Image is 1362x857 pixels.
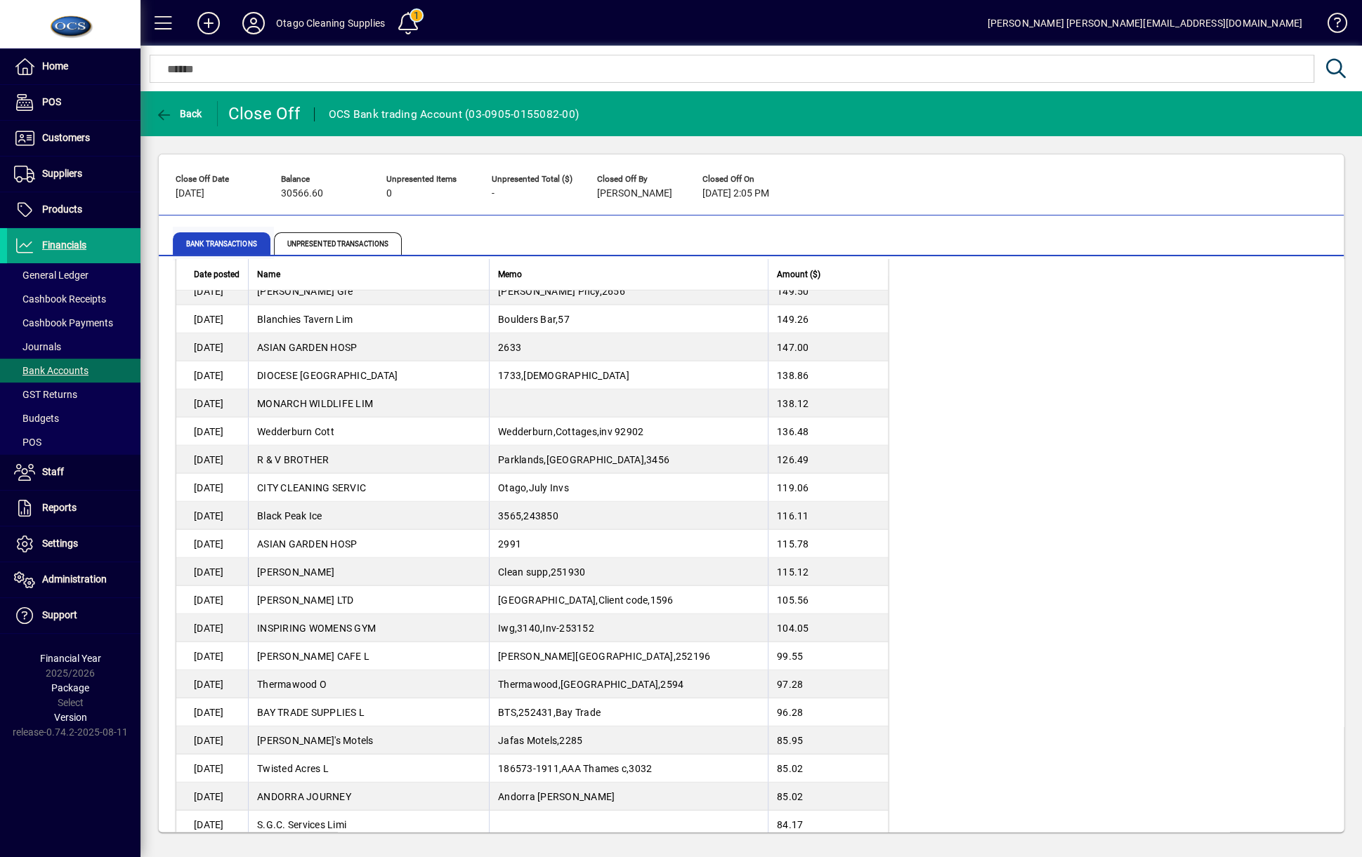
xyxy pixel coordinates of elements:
a: POS [7,430,140,454]
td: ASIAN GARDEN HOSP [248,530,489,558]
td: [DATE] [176,361,248,390]
td: 1733,[DEMOGRAPHIC_DATA] [489,361,768,390]
a: Home [7,49,140,84]
div: Otago Cleaning Supplies [276,12,385,34]
button: Back [152,101,206,126]
td: 85.02 [768,783,888,811]
td: Blanchies Tavern Lim [248,305,489,333]
span: Closed Off On [702,175,787,184]
span: Support [42,609,77,620]
td: [PERSON_NAME] Gre [248,277,489,305]
span: Bank Transactions [173,232,270,255]
td: 149.26 [768,305,888,333]
td: Iwg,3140,Inv-253152 [489,614,768,642]
td: [DATE] [176,474,248,502]
td: 147.00 [768,333,888,361]
td: CITY CLEANING SERVIC [248,474,489,502]
td: Black Peak Ice [248,502,489,530]
span: Bank Accounts [14,365,89,376]
td: [DATE] [176,418,248,446]
td: [DATE] [176,305,248,333]
a: Budgets [7,406,140,430]
td: 97.28 [768,670,888,698]
td: 2991 [489,530,768,558]
span: Reports [42,502,77,513]
td: MONARCH WILDLIFE LIM [248,390,489,418]
td: ASIAN GARDEN HOSP [248,333,489,361]
a: Products [7,192,140,227]
td: [DATE] [176,614,248,642]
span: Version [54,712,87,723]
td: 126.49 [768,446,888,474]
td: [DATE] [176,811,248,839]
td: 85.95 [768,726,888,755]
td: 104.05 [768,614,888,642]
span: 0 [386,188,392,199]
span: Memo [498,267,522,282]
td: 99.55 [768,642,888,670]
td: 115.78 [768,530,888,558]
a: Settings [7,526,140,562]
a: Bank Accounts [7,359,140,383]
a: General Ledger [7,263,140,287]
td: 136.48 [768,418,888,446]
td: 186573-1911,AAA Thames c,3032 [489,755,768,783]
td: 2633 [489,333,768,361]
td: BTS,252431,Bay Trade [489,698,768,726]
span: Staff [42,466,64,477]
td: Clean supp,251930 [489,558,768,586]
td: R & V BROTHER [248,446,489,474]
td: Jafas Motels,2285 [489,726,768,755]
td: INSPIRING WOMENS GYM [248,614,489,642]
td: S.G.C. Services Limi [248,811,489,839]
td: Otago,July Invs [489,474,768,502]
span: Unpresented Total ($) [492,175,576,184]
span: Financials [42,239,86,251]
span: Unpresented Items [386,175,471,184]
td: [PERSON_NAME][GEOGRAPHIC_DATA],252196 [489,642,768,670]
span: Cashbook Payments [14,317,113,328]
span: Package [51,682,89,693]
span: 30566.60 [281,188,323,199]
td: 115.12 [768,558,888,586]
app-page-header-button: Back [140,101,218,126]
td: 138.86 [768,361,888,390]
span: Budgets [14,413,59,424]
span: POS [42,96,61,107]
a: Suppliers [7,157,140,192]
div: [PERSON_NAME] [PERSON_NAME][EMAIL_ADDRESS][DOMAIN_NAME] [987,12,1302,34]
span: Close Off Date [176,175,260,184]
a: GST Returns [7,383,140,406]
td: [PERSON_NAME]'s Motels [248,726,489,755]
span: Customers [42,132,90,143]
a: Knowledge Base [1316,3,1344,48]
span: POS [14,437,41,448]
a: Customers [7,121,140,156]
td: [DATE] [176,390,248,418]
span: Home [42,60,68,72]
td: 96.28 [768,698,888,726]
span: GST Returns [14,389,77,400]
span: [DATE] 2:05 PM [702,188,769,199]
td: [DATE] [176,755,248,783]
td: [DATE] [176,783,248,811]
td: Thermawood,[GEOGRAPHIC_DATA],2594 [489,670,768,698]
a: Journals [7,335,140,359]
td: Wedderburn Cott [248,418,489,446]
span: [PERSON_NAME] [597,188,672,199]
a: POS [7,85,140,120]
span: Financial Year [40,653,101,664]
td: [PERSON_NAME] LTD [248,586,489,614]
td: [DATE] [176,698,248,726]
div: Close Off [228,102,300,125]
a: Administration [7,562,140,597]
span: Balance [281,175,365,184]
span: Name [257,267,280,282]
td: DIOCESE [GEOGRAPHIC_DATA] [248,361,489,390]
td: 138.12 [768,390,888,418]
td: [DATE] [176,670,248,698]
td: 149.50 [768,277,888,305]
td: Andorra [PERSON_NAME] [489,783,768,811]
span: Date posted [194,267,240,282]
span: Amount ($) [777,267,820,282]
